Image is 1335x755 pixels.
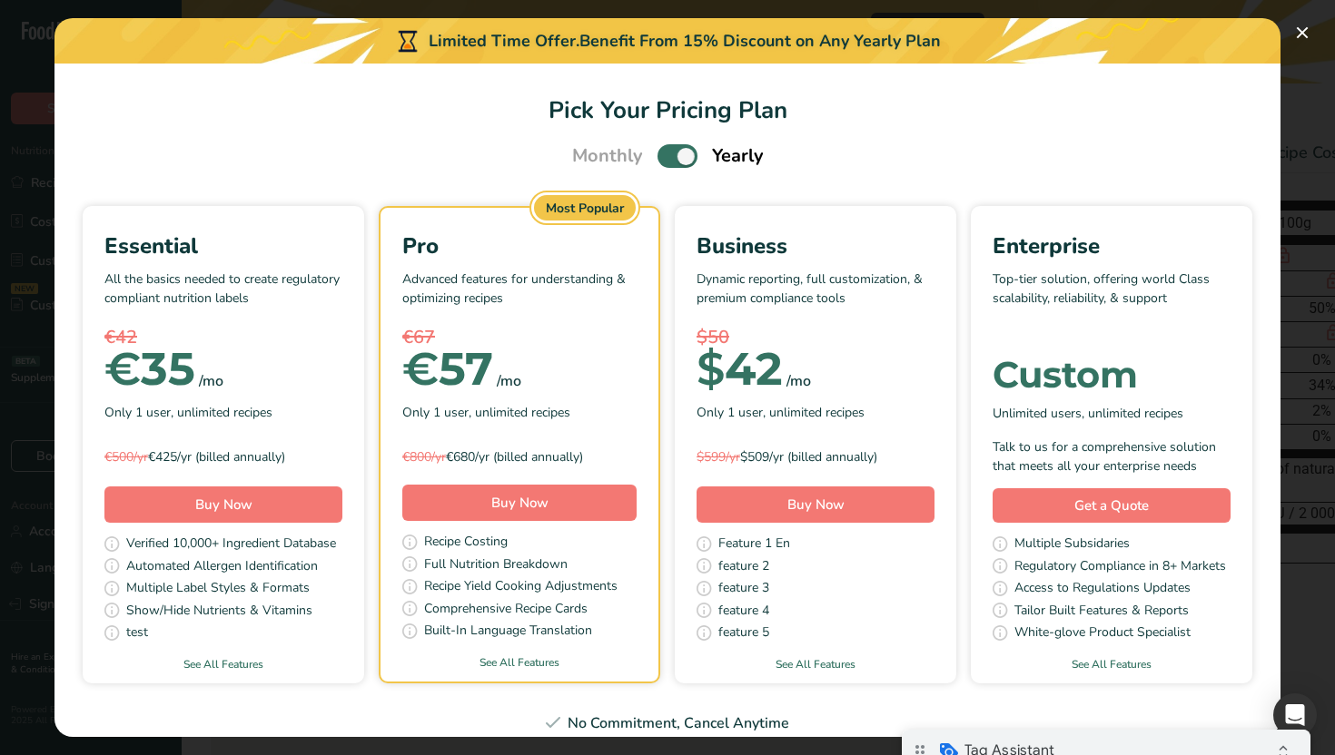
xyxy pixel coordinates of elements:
p: Top-tier solution, offering world Class scalability, reliability, & support [993,270,1231,324]
span: Multiple Label Styles & Formats [126,578,310,601]
div: /mo [199,370,223,392]
span: Only 1 user, unlimited recipes [402,403,570,422]
span: feature 3 [718,578,769,601]
span: $599/yr [697,448,740,466]
div: €425/yr (billed annually) [104,447,342,466]
p: All the basics needed to create regulatory compliant nutrition labels [104,270,342,324]
span: €500/yr [104,448,148,466]
div: Enterprise [993,230,1231,262]
div: No Commitment, Cancel Anytime [76,712,1259,734]
div: Business [697,230,934,262]
a: Get a Quote [993,488,1231,524]
span: feature 4 [718,601,769,623]
a: See All Features [83,656,364,672]
div: $50 [697,324,934,351]
span: Only 1 user, unlimited recipes [104,403,272,422]
a: See All Features [675,656,956,672]
span: Multiple Subsidaries [1014,534,1130,556]
i: Collapse debug badge [363,5,400,41]
span: Full Nutrition Breakdown [424,554,568,577]
div: $509/yr (billed annually) [697,447,934,466]
span: Monthly [572,142,643,170]
span: € [104,341,141,397]
span: Show/Hide Nutrients & Vitamins [126,601,312,623]
div: €42 [104,324,342,351]
span: Feature 1 En [718,534,790,556]
button: Buy Now [697,486,934,523]
button: Buy Now [104,486,342,523]
div: 57 [402,351,493,387]
h1: Pick Your Pricing Plan [76,93,1259,128]
div: Most Popular [534,195,636,221]
span: test [126,623,148,645]
span: Comprehensive Recipe Cards [424,599,588,622]
div: Essential [104,230,342,262]
span: White-glove Product Specialist [1014,623,1191,645]
span: Tailor Built Features & Reports [1014,601,1189,623]
span: €800/yr [402,448,446,466]
div: 42 [697,351,783,387]
div: Talk to us for a comprehensive solution that meets all your enterprise needs [993,437,1231,476]
span: feature 5 [718,623,769,645]
span: Recipe Costing [424,532,508,554]
span: $ [697,341,725,397]
span: Access to Regulations Updates [1014,578,1191,601]
span: Built-In Language Translation [424,621,592,643]
span: Get a Quote [1074,495,1149,516]
p: Advanced features for understanding & optimizing recipes [402,270,637,324]
div: Benefit From 15% Discount on Any Yearly Plan [579,29,941,54]
span: Tag Assistant [63,12,153,30]
span: Buy Now [491,494,549,512]
span: Regulatory Compliance in 8+ Markets [1014,556,1226,579]
span: € [402,341,439,397]
span: feature 2 [718,556,769,579]
p: Dynamic reporting, full customization, & premium compliance tools [697,270,934,324]
div: €680/yr (billed annually) [402,447,637,466]
div: Custom [993,357,1231,393]
span: Unlimited users, unlimited recipes [993,404,1183,423]
span: Buy Now [787,495,845,514]
span: Only 1 user, unlimited recipes [697,403,865,422]
a: See All Features [381,654,658,671]
div: /mo [786,370,811,392]
span: Recipe Yield Cooking Adjustments [424,576,618,599]
div: /mo [497,370,521,392]
span: Buy Now [195,495,252,514]
div: Open Intercom Messenger [1273,693,1317,737]
span: Yearly [712,142,764,170]
span: Automated Allergen Identification [126,556,318,579]
a: See All Features [971,656,1252,672]
div: Pro [402,230,637,262]
div: €67 [402,324,637,351]
div: Limited Time Offer. [54,18,1281,64]
button: Buy Now [402,485,637,521]
span: Verified 10,000+ Ingredient Database [126,534,336,556]
div: 35 [104,351,195,387]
